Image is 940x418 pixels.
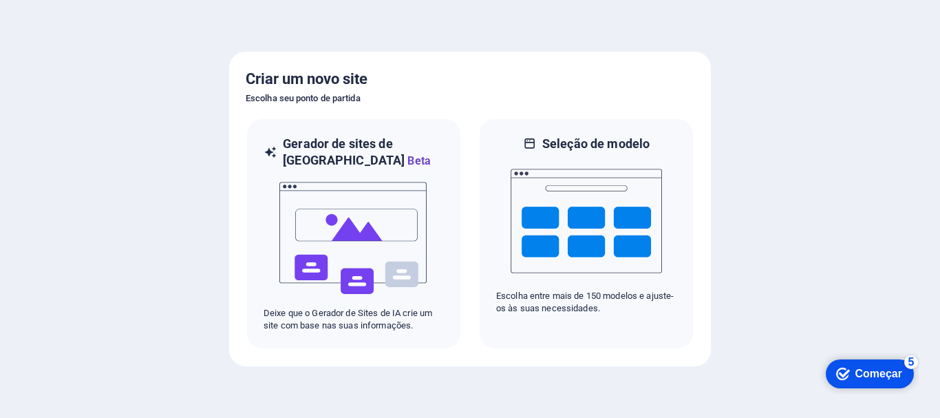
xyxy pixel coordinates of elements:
font: Começar [37,15,84,27]
font: Beta [407,154,431,167]
font: Escolha entre mais de 150 modelos e ajuste-os às suas necessidades. [496,291,674,313]
font: Criar um novo site [246,70,367,87]
div: Gerador de sites de [GEOGRAPHIC_DATA]BetaaiDeixe que o Gerador de Sites de IA crie um site com ba... [246,118,462,350]
img: ai [278,169,429,307]
font: 5 [90,3,96,15]
font: Gerador de sites de [GEOGRAPHIC_DATA] [283,136,405,167]
font: Escolha seu ponto de partida [246,93,361,103]
font: Seleção de modelo [542,136,650,151]
div: Começar 5 itens restantes, 0% concluído [8,7,96,36]
font: Deixe que o Gerador de Sites de IA crie um site com base nas suas informações. [264,308,432,331]
div: Seleção de modeloEscolha entre mais de 150 modelos e ajuste-os às suas necessidades. [478,118,694,350]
